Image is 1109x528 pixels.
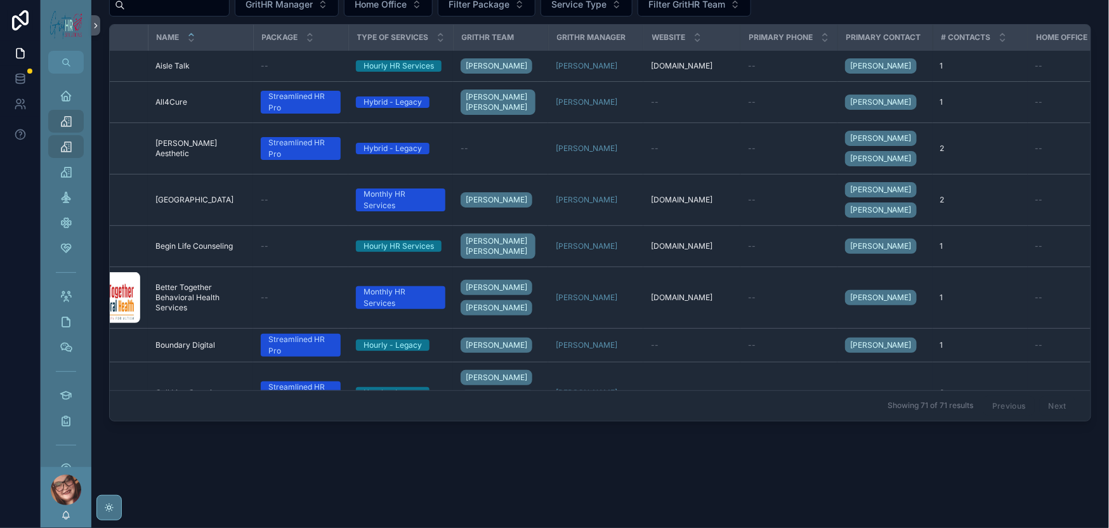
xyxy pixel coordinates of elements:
[850,205,912,215] span: [PERSON_NAME]
[461,143,468,154] span: --
[651,97,659,107] span: --
[466,195,527,205] span: [PERSON_NAME]
[41,74,91,467] div: scrollable content
[940,195,945,205] span: 2
[850,241,912,251] span: [PERSON_NAME]
[651,143,659,154] span: --
[261,293,341,303] a: --
[850,185,912,195] span: [PERSON_NAME]
[940,241,943,251] span: 1
[850,133,912,143] span: [PERSON_NAME]
[845,56,925,76] a: [PERSON_NAME]
[364,188,438,211] div: Monthly HR Services
[556,61,617,71] span: [PERSON_NAME]
[356,340,445,351] a: Hourly - Legacy
[466,340,527,350] span: [PERSON_NAME]
[155,340,215,350] span: Boundary Digital
[850,61,912,71] span: [PERSON_NAME]
[461,367,541,418] a: [PERSON_NAME][PERSON_NAME] [PERSON_NAME]
[461,190,541,210] a: [PERSON_NAME]
[155,282,246,313] a: Better Together Behavioral Health Services
[268,334,333,357] div: Streamlined HR Pro
[845,287,925,308] a: [PERSON_NAME]
[155,97,246,107] a: All4Cure
[651,195,712,205] span: [DOMAIN_NAME]
[748,143,830,154] a: --
[748,241,756,251] span: --
[1035,388,1043,398] span: --
[461,89,535,115] a: [PERSON_NAME] [PERSON_NAME]
[466,236,530,256] span: [PERSON_NAME] [PERSON_NAME]
[850,154,912,164] span: [PERSON_NAME]
[155,241,233,251] span: Begin Life Counseling
[461,56,541,76] a: [PERSON_NAME]
[556,340,636,350] a: [PERSON_NAME]
[356,143,445,154] a: Hybrid - Legacy
[1035,61,1043,71] span: --
[556,340,617,350] a: [PERSON_NAME]
[845,58,917,74] a: [PERSON_NAME]
[748,195,830,205] a: --
[261,241,268,251] span: --
[364,60,434,72] div: Hourly HR Services
[262,32,298,43] span: Package
[748,143,756,154] span: --
[940,61,1020,71] a: 1
[748,293,756,303] span: --
[461,300,532,315] a: [PERSON_NAME]
[364,241,434,252] div: Hourly HR Services
[651,293,733,303] a: [DOMAIN_NAME]
[845,388,925,398] a: --
[942,32,991,43] span: # Contacts
[748,340,756,350] span: --
[461,234,535,259] a: [PERSON_NAME] [PERSON_NAME]
[48,6,84,44] img: App logo
[940,241,1020,251] a: 1
[466,373,527,383] span: [PERSON_NAME]
[845,335,925,355] a: [PERSON_NAME]
[461,87,541,117] a: [PERSON_NAME] [PERSON_NAME]
[461,277,541,318] a: [PERSON_NAME][PERSON_NAME]
[888,401,973,411] span: Showing 71 of 71 results
[940,340,943,350] span: 1
[1035,293,1043,303] span: --
[748,97,756,107] span: --
[155,61,246,71] a: Aisle Talk
[261,137,341,160] a: Streamlined HR Pro
[556,241,636,251] a: [PERSON_NAME]
[155,195,246,205] a: [GEOGRAPHIC_DATA]
[155,340,246,350] a: Boundary Digital
[556,241,617,251] a: [PERSON_NAME]
[462,32,515,43] span: GritHR Team
[261,195,341,205] a: --
[556,97,617,107] a: [PERSON_NAME]
[940,195,1020,205] a: 2
[556,293,636,303] a: [PERSON_NAME]
[651,143,733,154] a: --
[940,293,943,303] span: 1
[556,143,636,154] a: [PERSON_NAME]
[556,388,617,398] a: [PERSON_NAME]
[651,241,712,251] span: [DOMAIN_NAME]
[850,340,912,350] span: [PERSON_NAME]
[845,388,853,398] span: --
[845,290,917,305] a: [PERSON_NAME]
[155,388,220,398] span: Cell Line Genetics
[155,138,246,159] a: [PERSON_NAME] Aesthetic
[556,195,617,205] span: [PERSON_NAME]
[268,91,333,114] div: Streamlined HR Pro
[364,387,422,399] div: Hourly - Legacy
[261,61,341,71] a: --
[261,91,341,114] a: Streamlined HR Pro
[845,131,917,146] a: [PERSON_NAME]
[940,293,1020,303] a: 1
[651,195,733,205] a: [DOMAIN_NAME]
[364,340,422,351] div: Hourly - Legacy
[845,202,917,218] a: [PERSON_NAME]
[748,340,830,350] a: --
[748,388,756,398] span: --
